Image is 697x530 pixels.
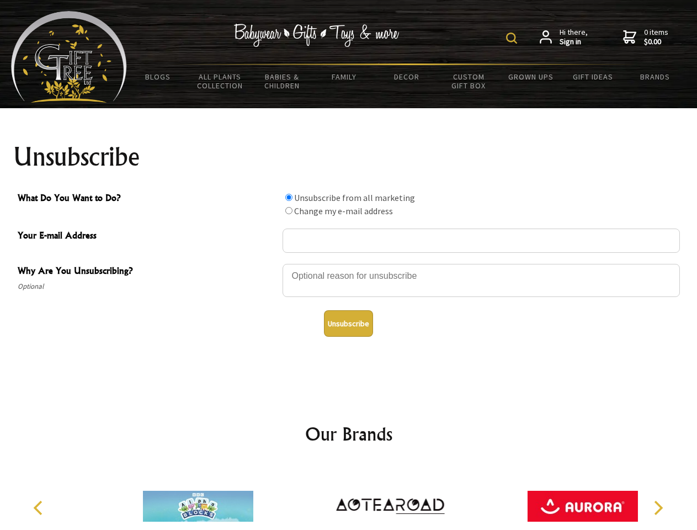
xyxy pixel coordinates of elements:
img: Babywear - Gifts - Toys & more [234,24,400,47]
a: Gift Ideas [562,65,624,88]
span: What Do You Want to Do? [18,191,277,207]
input: Your E-mail Address [283,229,680,253]
a: BLOGS [127,65,189,88]
button: Previous [28,496,52,520]
a: Hi there,Sign in [540,28,588,47]
label: Unsubscribe from all marketing [294,192,415,203]
input: What Do You Want to Do? [285,194,292,201]
button: Next [646,496,670,520]
a: Custom Gift Box [438,65,500,97]
a: Family [313,65,376,88]
img: Babyware - Gifts - Toys and more... [11,11,127,103]
label: Change my e-mail address [294,205,393,216]
button: Unsubscribe [324,310,373,337]
span: Why Are You Unsubscribing? [18,264,277,280]
span: 0 items [644,27,668,47]
h2: Our Brands [22,421,675,447]
a: Grown Ups [499,65,562,88]
a: 0 items$0.00 [623,28,668,47]
a: All Plants Collection [189,65,252,97]
a: Brands [624,65,687,88]
input: What Do You Want to Do? [285,207,292,214]
strong: Sign in [560,37,588,47]
textarea: Why Are You Unsubscribing? [283,264,680,297]
span: Your E-mail Address [18,229,277,245]
strong: $0.00 [644,37,668,47]
h1: Unsubscribe [13,144,684,170]
a: Babies & Children [251,65,313,97]
a: Decor [375,65,438,88]
span: Optional [18,280,277,293]
img: product search [506,33,517,44]
span: Hi there, [560,28,588,47]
